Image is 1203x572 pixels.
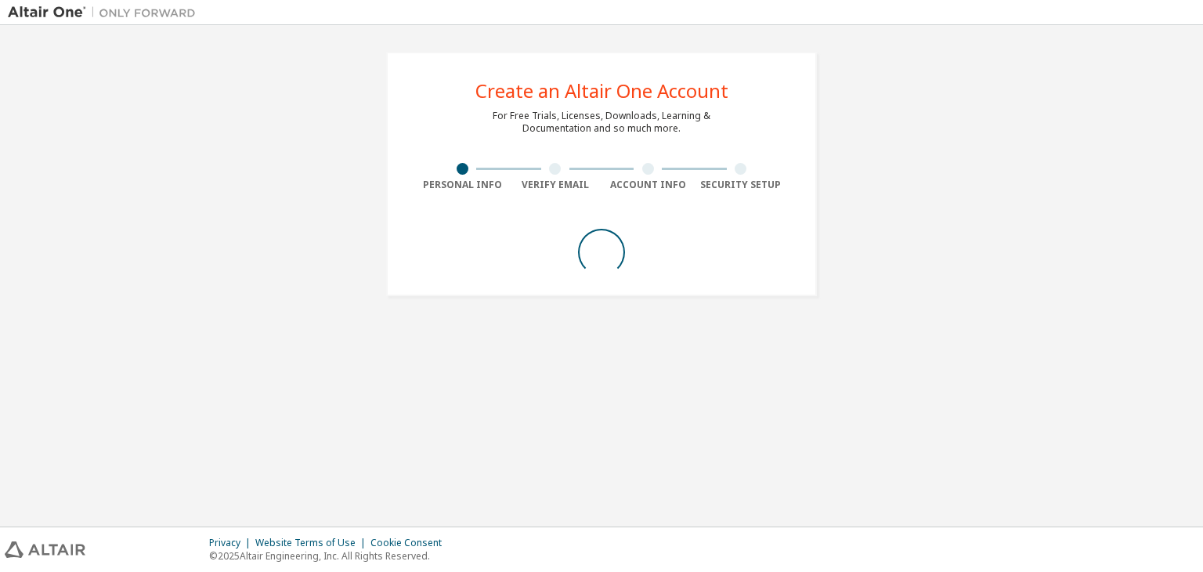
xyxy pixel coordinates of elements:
[601,179,695,191] div: Account Info
[209,549,451,563] p: © 2025 Altair Engineering, Inc. All Rights Reserved.
[370,537,451,549] div: Cookie Consent
[209,537,255,549] div: Privacy
[5,541,85,558] img: altair_logo.svg
[8,5,204,20] img: Altair One
[695,179,788,191] div: Security Setup
[475,81,728,100] div: Create an Altair One Account
[509,179,602,191] div: Verify Email
[493,110,710,135] div: For Free Trials, Licenses, Downloads, Learning & Documentation and so much more.
[255,537,370,549] div: Website Terms of Use
[416,179,509,191] div: Personal Info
